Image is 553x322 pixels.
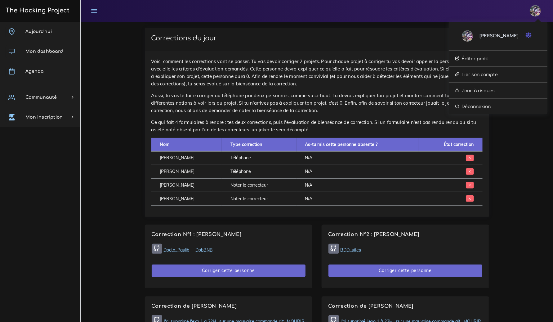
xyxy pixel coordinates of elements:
[222,192,296,206] td: Noter le correcteur
[25,69,43,74] span: Agenda
[297,138,419,151] th: As-tu mis cette personne absente ?
[152,265,305,277] button: Corriger cette personne
[222,179,296,192] td: Noter le correcteur
[151,92,483,114] p: Aussi, tu vas te faire corriger au téléphone par deux personnes, comme vu ci-haut. Tu devras expl...
[297,165,419,179] td: N/A
[340,247,361,253] a: BDD_sites
[151,165,222,179] td: [PERSON_NAME]
[449,101,547,112] a: Déconnexion
[151,179,222,192] td: [PERSON_NAME]
[328,303,482,309] h4: Correction de [PERSON_NAME]
[462,30,519,42] a: [PERSON_NAME]
[151,58,483,88] p: Voici comment les corrections vont se passer. Tu vas devoir corriger 2 projets. Pour chaque proje...
[25,29,52,34] span: Aujourd'hui
[151,151,222,165] td: [PERSON_NAME]
[4,7,69,14] h3: The Hacking Project
[222,151,296,165] td: Téléphone
[530,5,541,16] img: eg54bupqcshyolnhdacp.jpg
[25,95,57,100] span: Communauté
[25,115,63,120] span: Mon inscription
[152,303,305,309] h4: Correction de [PERSON_NAME]
[479,32,519,39] span: [PERSON_NAME]
[25,49,63,54] span: Mon dashboard
[151,119,483,134] p: Ce qui fait 4 formulaires à rendre : tes deux corrections, puis l'évaluation de bienséance de cor...
[222,165,296,179] td: Téléphone
[449,85,547,96] a: Zone à risques
[297,179,419,192] td: N/A
[151,34,483,42] h3: Corrections du jour
[152,232,305,238] h4: Correction N°1 : [PERSON_NAME]
[151,138,222,151] th: Nom
[222,138,296,151] th: Type correction
[297,192,419,206] td: N/A
[328,265,482,277] button: Corriger cette personne
[297,151,419,165] td: N/A
[449,53,547,64] a: Éditer profil
[328,232,482,238] h4: Correction N°2 : [PERSON_NAME]
[195,247,213,253] a: DobBNB
[462,30,473,42] img: eg54bupqcshyolnhdacp.jpg
[151,192,222,206] td: [PERSON_NAME]
[449,69,547,80] a: Lier son compte
[418,138,482,151] th: État correction
[163,247,189,253] a: Docto_Paslib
